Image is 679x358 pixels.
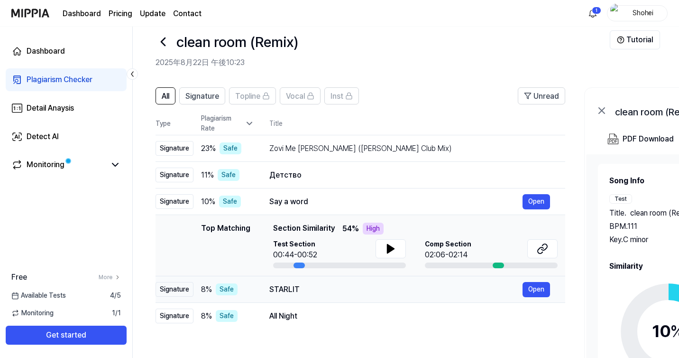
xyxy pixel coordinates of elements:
button: Inst [324,87,359,104]
span: Signature [185,91,219,102]
div: Signature [156,168,193,182]
span: Vocal [286,91,305,102]
span: Inst [330,91,343,102]
button: Unread [518,87,565,104]
div: Monitoring [27,159,64,170]
th: Type [156,112,193,135]
button: profileShohei [607,5,668,21]
button: PDF Download [606,130,676,149]
button: Vocal [280,87,321,104]
div: High [363,223,384,235]
span: 8 % [201,311,212,322]
a: Monitoring [11,159,106,170]
button: Open [523,282,550,297]
div: 00:44-00:52 [273,249,317,261]
div: Plagiarism Checker [27,74,92,85]
img: Help [617,36,624,44]
div: Safe [216,283,238,295]
a: Dashboard [6,40,127,63]
span: 23 % [201,143,216,154]
div: Detect AI [27,131,59,142]
div: Signature [156,194,193,209]
button: All [156,87,175,104]
button: Open [523,194,550,209]
div: 1 [592,7,601,14]
span: Comp Section [425,239,471,249]
span: 4 / 5 [110,291,121,301]
div: Signature [156,309,193,323]
a: Plagiarism Checker [6,68,127,91]
h2: 2025年8月22日 午後10:23 [156,57,610,68]
div: Safe [219,196,241,207]
a: More [99,273,121,282]
span: Free [11,272,27,283]
span: Unread [533,91,559,102]
div: 02:06-02:14 [425,249,471,261]
button: Topline [229,87,276,104]
div: Safe [220,142,241,154]
span: 1 / 1 [112,308,121,318]
div: Detail Anaysis [27,103,74,114]
div: Signature [156,282,193,297]
div: Safe [218,169,239,181]
a: Contact [173,8,202,19]
span: 8 % [201,284,212,295]
div: PDF Download [623,133,674,145]
button: Tutorial [610,30,660,49]
div: Test [609,194,632,204]
div: Top Matching [201,223,250,268]
h1: clean room (Remix) [176,31,298,53]
span: Topline [235,91,260,102]
button: Get started [6,326,127,345]
span: 11 % [201,170,214,181]
span: Available Tests [11,291,66,301]
span: Test Section [273,239,317,249]
div: Детство [269,170,550,181]
div: Safe [216,310,238,322]
a: Dashboard [63,8,101,19]
img: PDF Download [607,133,619,145]
img: 알림 [587,8,598,19]
button: Signature [179,87,225,104]
div: Dashboard [27,46,65,57]
span: All [162,91,169,102]
img: profile [610,4,622,23]
span: Title . [609,207,626,219]
button: 알림1 [585,6,600,21]
a: Update [140,8,165,19]
th: Title [269,112,565,135]
div: Say a word [269,196,523,207]
div: STARLIT [269,284,523,295]
a: Detail Anaysis [6,97,127,120]
span: 54 % [342,223,359,235]
a: Detect AI [6,125,127,148]
div: Shohei [624,8,661,18]
a: Pricing [109,8,132,19]
div: Zovi Me [PERSON_NAME] ([PERSON_NAME] Club Mix) [269,143,550,154]
div: Plagiarism Rate [201,113,254,133]
div: All Night [269,311,550,322]
div: Signature [156,141,193,156]
span: Monitoring [11,308,54,318]
span: 10 % [201,196,215,207]
span: Section Similarity [273,223,335,235]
